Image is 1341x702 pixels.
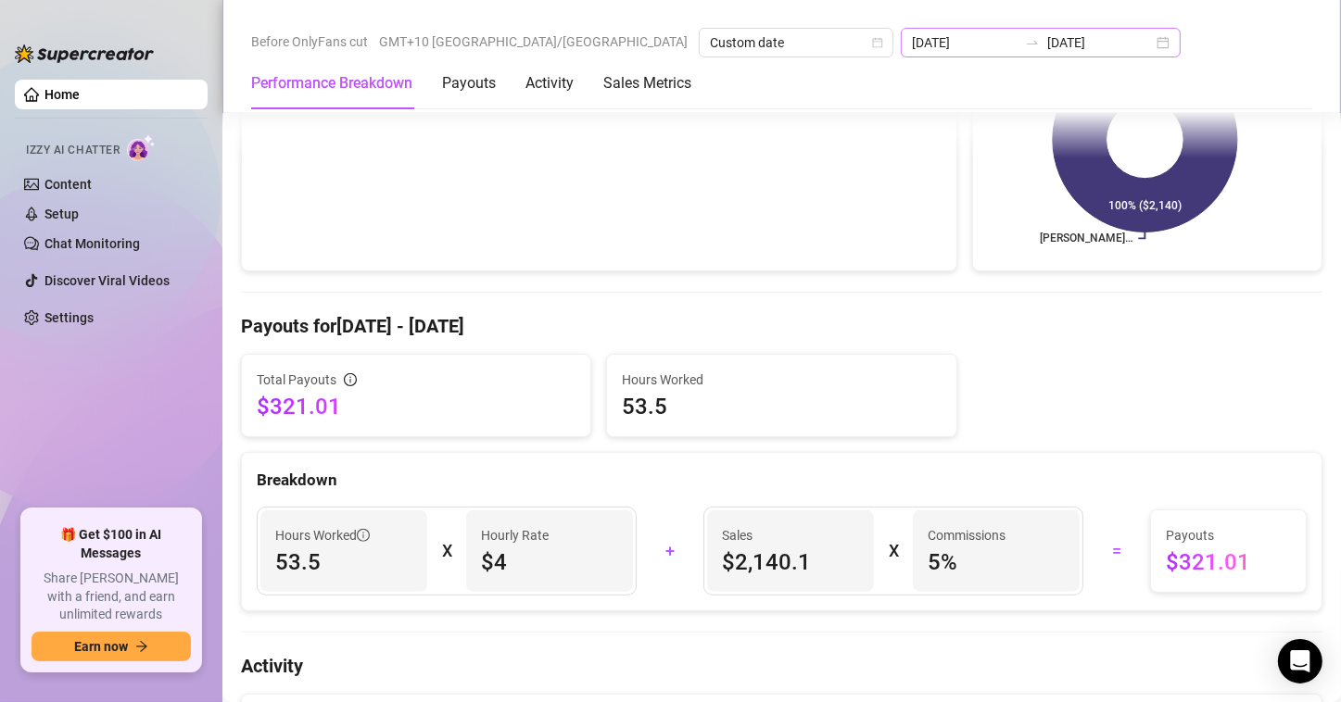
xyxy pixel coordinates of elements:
[344,373,357,386] span: info-circle
[32,632,191,661] button: Earn nowarrow-right
[15,44,154,63] img: logo-BBDzfeDw.svg
[357,529,370,542] span: info-circle
[928,525,1006,545] article: Commissions
[722,525,859,545] span: Sales
[872,37,883,48] span: calendar
[603,72,691,94] div: Sales Metrics
[1025,35,1040,50] span: swap-right
[1166,525,1291,545] span: Payouts
[622,392,941,421] span: 53.5
[889,536,898,566] div: X
[481,547,618,577] span: $4
[44,273,170,288] a: Discover Viral Videos
[275,525,370,545] span: Hours Worked
[722,547,859,577] span: $2,140.1
[379,28,688,56] span: GMT+10 [GEOGRAPHIC_DATA]/[GEOGRAPHIC_DATA]
[44,236,140,251] a: Chat Monitoring
[251,72,412,94] div: Performance Breakdown
[127,134,156,161] img: AI Chatter
[251,28,368,56] span: Before OnlyFans cut
[442,536,451,566] div: X
[135,640,148,653] span: arrow-right
[74,639,128,654] span: Earn now
[481,525,549,545] article: Hourly Rate
[44,177,92,192] a: Content
[525,72,574,94] div: Activity
[241,313,1322,339] h4: Payouts for [DATE] - [DATE]
[1025,35,1040,50] span: to
[32,570,191,624] span: Share [PERSON_NAME] with a friend, and earn unlimited rewards
[44,310,94,325] a: Settings
[257,468,1307,493] div: Breakdown
[1278,639,1322,683] div: Open Intercom Messenger
[648,536,692,566] div: +
[622,370,941,390] span: Hours Worked
[241,653,1322,679] h4: Activity
[32,526,191,562] span: 🎁 Get $100 in AI Messages
[1166,547,1291,577] span: $321.01
[442,72,496,94] div: Payouts
[257,392,576,421] span: $321.01
[26,142,120,159] span: Izzy AI Chatter
[1047,32,1153,53] input: End date
[44,87,80,102] a: Home
[1094,536,1139,566] div: =
[44,207,79,221] a: Setup
[710,29,882,56] span: Custom date
[257,370,336,390] span: Total Payouts
[275,547,412,577] span: 53.5
[928,547,1065,577] span: 5 %
[912,32,1018,53] input: Start date
[1040,232,1132,245] text: [PERSON_NAME]…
